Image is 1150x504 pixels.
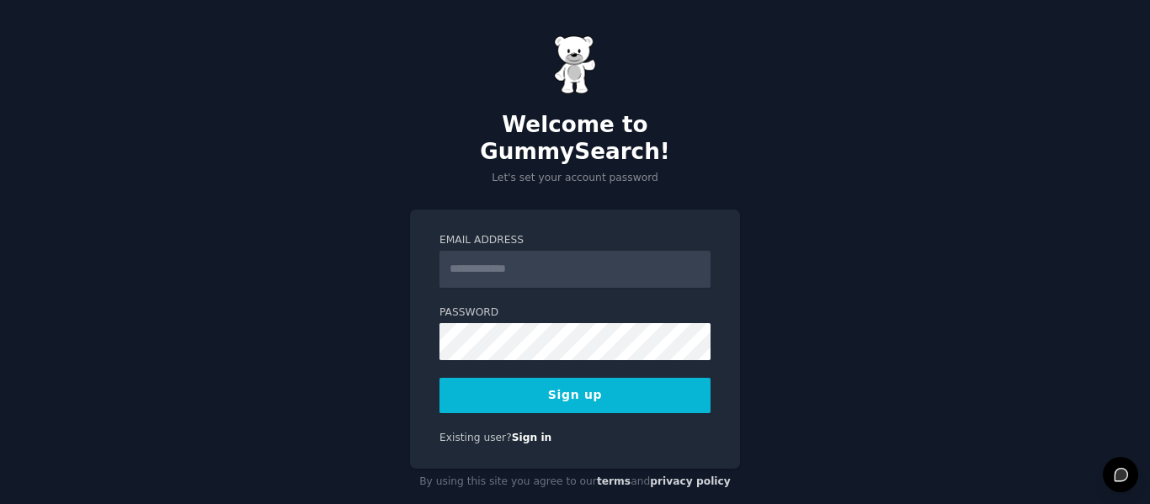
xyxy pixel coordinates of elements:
[410,469,740,496] div: By using this site you agree to our and
[410,112,740,165] h2: Welcome to GummySearch!
[512,432,552,443] a: Sign in
[439,378,711,413] button: Sign up
[597,475,631,487] a: terms
[650,475,731,487] a: privacy policy
[439,233,711,248] label: Email Address
[410,171,740,186] p: Let's set your account password
[439,432,512,443] span: Existing user?
[554,35,596,94] img: Gummy Bear
[439,305,711,321] label: Password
